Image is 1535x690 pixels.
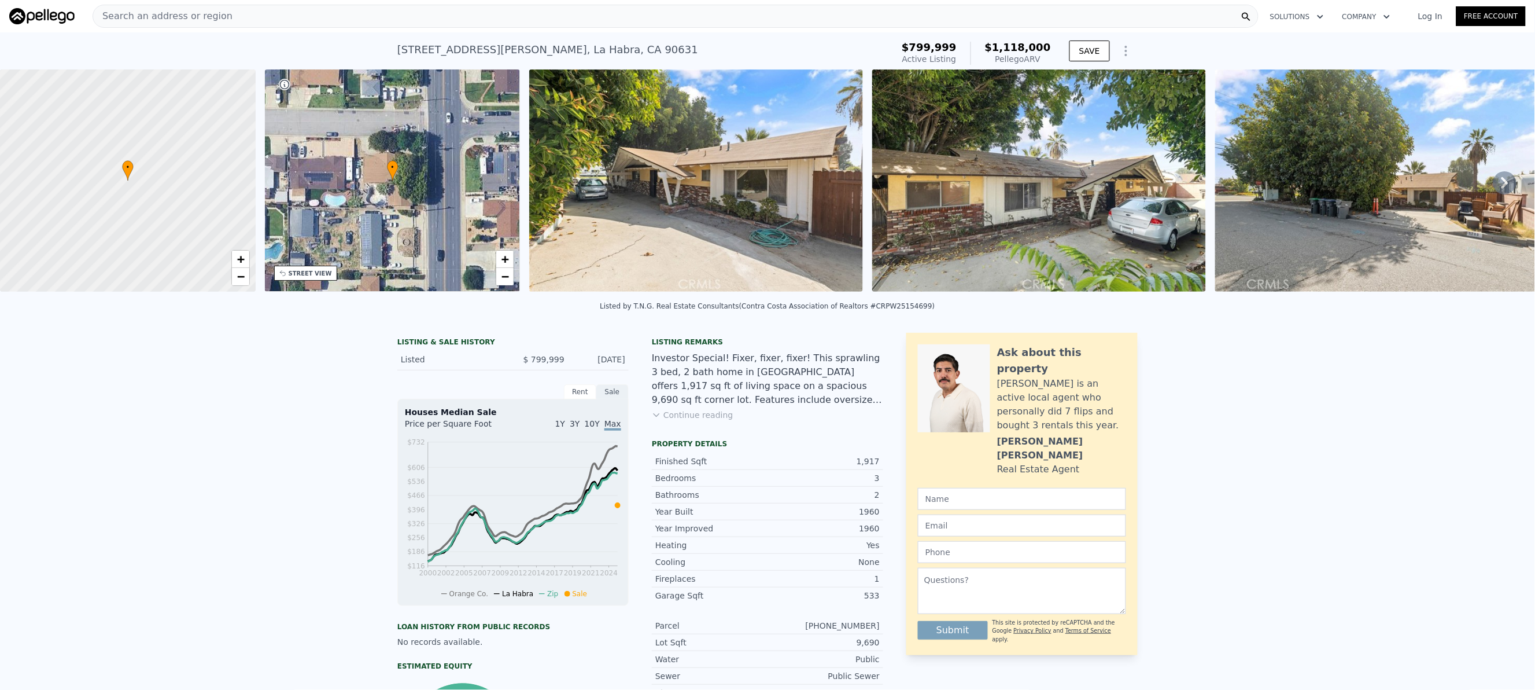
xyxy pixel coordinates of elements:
[289,269,332,278] div: STREET VIEW
[405,406,621,418] div: Houses Median Sale
[1014,627,1051,634] a: Privacy Policy
[1069,41,1110,61] button: SAVE
[655,506,768,517] div: Year Built
[407,520,425,528] tspan: $326
[570,419,580,428] span: 3Y
[992,619,1126,644] div: This site is protected by reCAPTCHA and the Google and apply.
[596,384,629,399] div: Sale
[768,556,880,568] div: None
[523,355,564,364] span: $ 799,999
[496,268,514,285] a: Zoom out
[655,637,768,648] div: Lot Sqft
[1065,627,1111,634] a: Terms of Service
[501,252,509,266] span: +
[768,654,880,665] div: Public
[232,251,249,268] a: Zoom in
[1261,6,1333,27] button: Solutions
[768,489,880,501] div: 2
[655,556,768,568] div: Cooling
[768,620,880,632] div: [PHONE_NUMBER]
[768,456,880,467] div: 1,917
[547,590,558,598] span: Zip
[585,419,600,428] span: 10Y
[604,419,621,431] span: Max
[407,478,425,486] tspan: $536
[407,506,425,514] tspan: $396
[546,569,564,577] tspan: 2017
[449,590,488,598] span: Orange Co.
[768,506,880,517] div: 1960
[918,515,1126,537] input: Email
[918,541,1126,563] input: Phone
[1404,10,1456,22] a: Log In
[502,590,533,598] span: La Habra
[768,472,880,484] div: 3
[985,53,1051,65] div: Pellego ARV
[573,590,588,598] span: Sale
[407,548,425,556] tspan: $186
[655,539,768,551] div: Heating
[387,160,398,181] div: •
[405,418,513,436] div: Price per Square Foot
[407,464,425,472] tspan: $606
[397,636,629,648] div: No records available.
[496,251,514,268] a: Zoom in
[401,354,504,365] div: Listed
[1333,6,1400,27] button: Company
[387,162,398,172] span: •
[397,337,629,349] div: LISTING & SALE HISTORY
[9,8,75,24] img: Pellego
[407,562,425,570] tspan: $116
[93,9,233,23] span: Search an address or region
[397,622,629,632] div: Loan history from public records
[768,523,880,534] div: 1960
[655,472,768,484] div: Bedrooms
[655,670,768,682] div: Sewer
[397,662,629,671] div: Estimated Equity
[122,162,134,172] span: •
[655,456,768,467] div: Finished Sqft
[655,489,768,501] div: Bathrooms
[902,41,957,53] span: $799,999
[564,569,582,577] tspan: 2019
[237,252,244,266] span: +
[574,354,625,365] div: [DATE]
[564,384,596,399] div: Rent
[768,573,880,585] div: 1
[510,569,527,577] tspan: 2012
[997,435,1126,463] div: [PERSON_NAME] [PERSON_NAME]
[768,670,880,682] div: Public Sewer
[768,637,880,648] div: 9,690
[997,377,1126,432] div: [PERSON_NAME] is an active local agent who personally did 7 flips and bought 3 rentals this year.
[652,409,733,421] button: Continue reading
[902,54,957,64] span: Active Listing
[232,268,249,285] a: Zoom out
[655,620,768,632] div: Parcel
[600,302,935,310] div: Listed by T.N.G. Real Estate Consultants (Contra Costa Association of Realtors #CRPW25154699)
[455,569,473,577] tspan: 2005
[407,438,425,446] tspan: $732
[985,41,1051,53] span: $1,118,000
[652,337,883,347] div: Listing remarks
[655,654,768,665] div: Water
[397,42,698,58] div: [STREET_ADDRESS][PERSON_NAME] , La Habra , CA 90631
[652,351,883,407] div: Investor Special! Fixer, fixer, fixer! This sprawling 3 bed, 2 bath home in [GEOGRAPHIC_DATA] off...
[237,269,244,284] span: −
[122,160,134,181] div: •
[918,488,1126,510] input: Name
[655,573,768,585] div: Fireplaces
[652,439,883,449] div: Property details
[768,590,880,601] div: 533
[437,569,455,577] tspan: 2002
[419,569,437,577] tspan: 2000
[918,621,988,640] button: Submit
[768,539,880,551] div: Yes
[655,590,768,601] div: Garage Sqft
[872,69,1206,292] img: Sale: 167073545 Parcel: 63892521
[997,344,1126,377] div: Ask about this property
[407,534,425,542] tspan: $256
[600,569,618,577] tspan: 2024
[582,569,600,577] tspan: 2021
[655,523,768,534] div: Year Improved
[529,69,863,292] img: Sale: 167073545 Parcel: 63892521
